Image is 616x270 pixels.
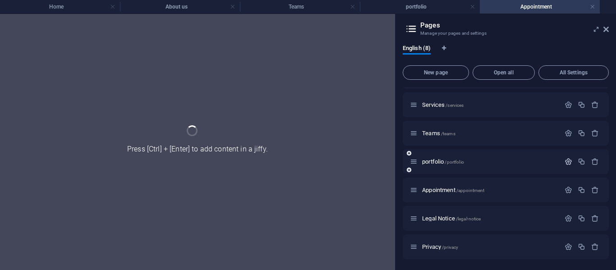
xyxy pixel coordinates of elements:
div: Duplicate [578,129,585,137]
h3: Manage your pages and settings [420,29,591,37]
div: Remove [591,243,599,251]
span: /services [446,103,464,108]
div: Teams/teams [419,130,560,136]
span: Privacy [422,243,458,250]
span: Click to open page [422,101,464,108]
span: /appointment [456,188,485,193]
h4: About us [120,2,240,12]
span: Click to open page [422,130,455,137]
div: Duplicate [578,186,585,194]
h4: Appointment [480,2,600,12]
div: Duplicate [578,243,585,251]
span: English (8) [403,43,431,55]
div: Remove [591,186,599,194]
span: New page [407,70,465,75]
div: portfolio/portfolio [419,159,560,165]
div: Settings [565,186,572,194]
div: Remove [591,215,599,222]
div: Settings [565,215,572,222]
button: All Settings [538,65,609,80]
h4: portfolio [360,2,480,12]
span: All Settings [542,70,605,75]
span: /portfolio [445,160,464,165]
div: Settings [565,158,572,165]
span: Open all [477,70,531,75]
div: Duplicate [578,158,585,165]
span: Legal Notice [422,215,481,222]
div: Legal Notice/legal-notice [419,215,560,221]
div: Privacy/privacy [419,244,560,250]
span: /legal-notice [456,216,481,221]
h2: Pages [420,21,609,29]
button: New page [403,65,469,80]
span: /privacy [442,245,458,250]
div: Language Tabs [403,45,609,62]
h4: Teams [240,2,360,12]
div: Settings [565,129,572,137]
div: Remove [591,101,599,109]
span: /teams [441,131,455,136]
div: Appointment/appointment [419,187,560,193]
div: Duplicate [578,215,585,222]
div: Settings [565,101,572,109]
button: Open all [473,65,535,80]
div: Settings [565,243,572,251]
div: Remove [591,129,599,137]
div: Services/services [419,102,560,108]
div: Remove [591,158,599,165]
span: Click to open page [422,187,484,193]
span: Click to open page [422,158,464,165]
div: Duplicate [578,101,585,109]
